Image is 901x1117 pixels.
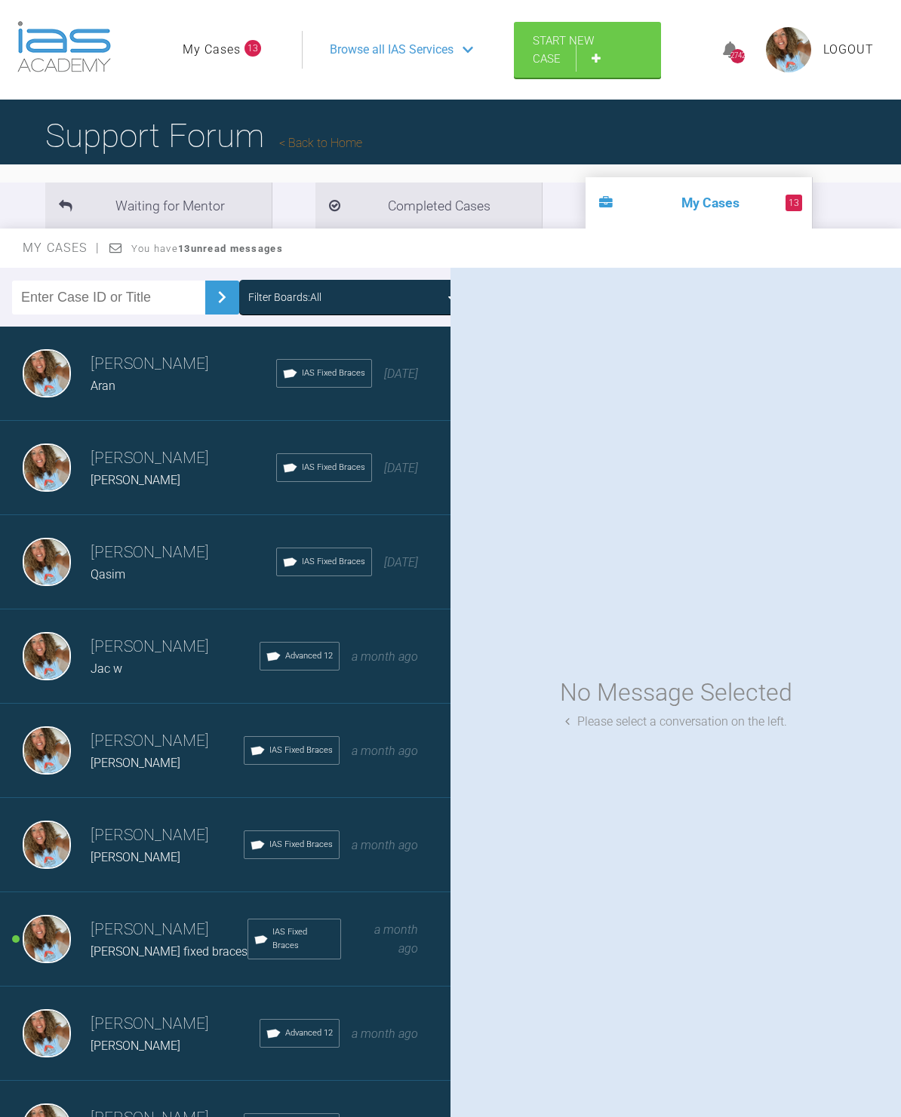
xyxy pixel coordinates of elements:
span: IAS Fixed Braces [269,744,333,757]
span: IAS Fixed Braces [272,925,334,953]
img: Rebecca Lynne Williams [23,632,71,680]
img: Rebecca Lynne Williams [23,443,71,492]
h3: [PERSON_NAME] [91,823,244,848]
div: Please select a conversation on the left. [565,712,787,732]
img: Rebecca Lynne Williams [23,1009,71,1057]
h3: [PERSON_NAME] [91,729,244,754]
h3: [PERSON_NAME] [91,540,276,566]
span: IAS Fixed Braces [302,555,365,569]
h1: Support Forum [45,109,362,162]
img: Rebecca Lynne Williams [23,726,71,775]
span: a month ago [352,744,418,758]
span: [PERSON_NAME] fixed braces [91,944,248,959]
img: Rebecca Lynne Williams [23,915,71,963]
img: Rebecca Lynne Williams [23,821,71,869]
span: Advanced 12 [285,649,333,663]
img: profile.png [766,27,811,72]
input: Enter Case ID or Title [12,281,205,315]
span: [DATE] [384,367,418,381]
span: Advanced 12 [285,1026,333,1040]
strong: 13 unread messages [178,243,283,254]
h3: [PERSON_NAME] [91,1011,260,1037]
span: a month ago [352,1026,418,1041]
span: My Cases [23,241,100,255]
span: [PERSON_NAME] [91,850,180,864]
span: Aran [91,379,115,393]
span: a month ago [352,838,418,852]
li: Completed Cases [315,183,542,229]
span: You have [131,243,283,254]
a: My Cases [183,40,241,60]
img: logo-light.3e3ef733.png [17,21,111,72]
div: No Message Selected [560,674,792,712]
span: Jac w [91,661,122,676]
span: IAS Fixed Braces [269,838,333,852]
img: Rebecca Lynne Williams [23,538,71,586]
span: [PERSON_NAME] [91,1039,180,1053]
span: [DATE] [384,461,418,475]
span: IAS Fixed Braces [302,461,365,474]
span: a month ago [352,649,418,664]
span: [PERSON_NAME] [91,473,180,487]
img: Rebecca Lynne Williams [23,349,71,397]
a: Logout [823,40,874,60]
a: Back to Home [279,136,362,150]
span: 13 [244,40,261,57]
h3: [PERSON_NAME] [91,446,276,471]
span: IAS Fixed Braces [302,367,365,380]
span: a month ago [374,922,418,956]
div: 2742 [730,49,745,63]
h3: [PERSON_NAME] [91,634,260,660]
div: Filter Boards: All [248,289,321,305]
span: 13 [786,195,802,211]
h3: [PERSON_NAME] [91,351,276,377]
li: My Cases [586,177,812,229]
span: Qasim [91,567,125,582]
span: Start New Case [533,34,594,66]
img: chevronRight.28bd32b0.svg [210,285,234,309]
a: Start New Case [514,22,661,78]
span: [PERSON_NAME] [91,756,180,770]
li: Waiting for Mentor [45,183,272,229]
span: [DATE] [384,555,418,569]
h3: [PERSON_NAME] [91,917,248,943]
span: Browse all IAS Services [330,40,454,60]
